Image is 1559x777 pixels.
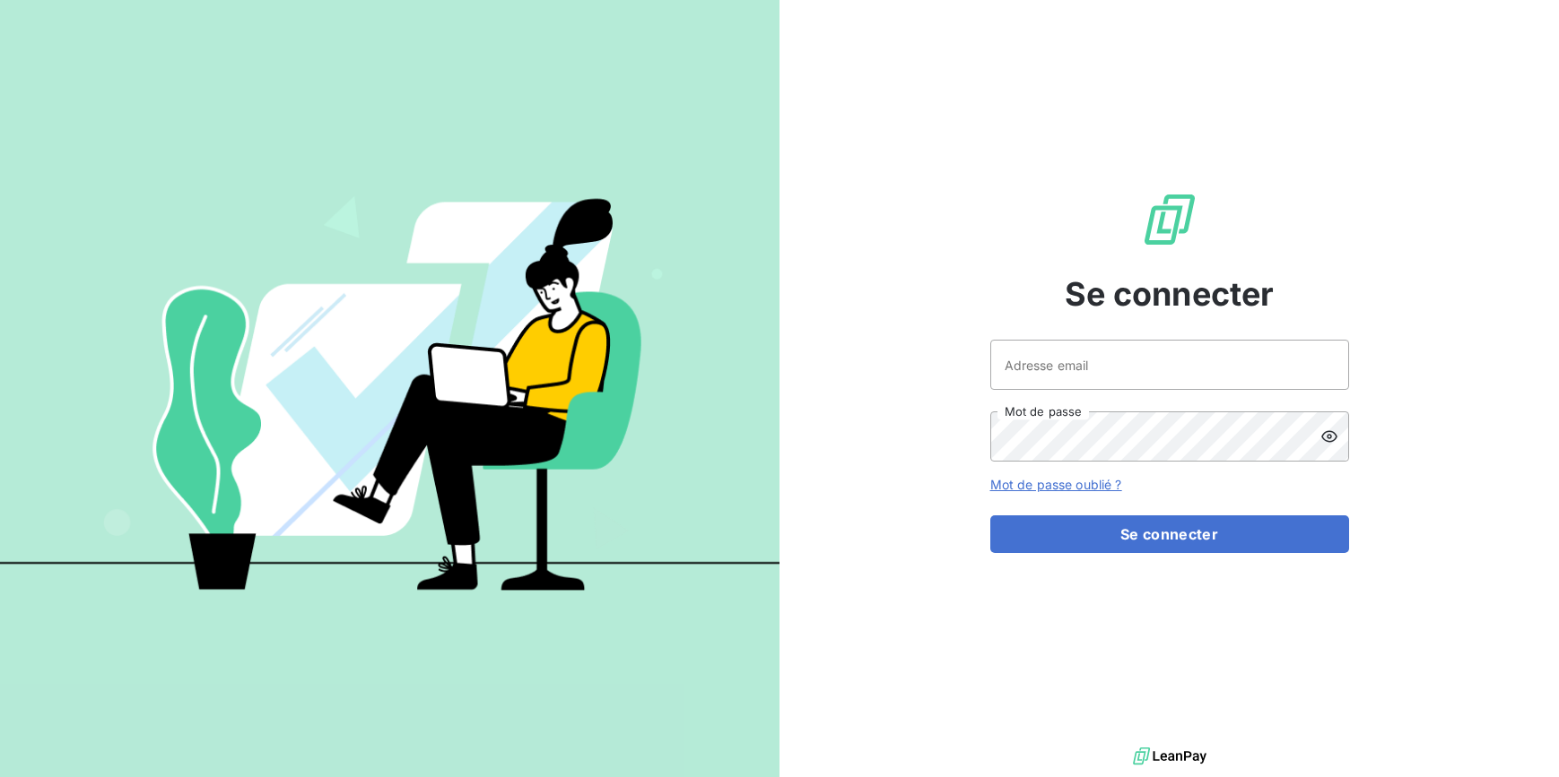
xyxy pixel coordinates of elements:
[1133,743,1206,770] img: logo
[1065,270,1275,318] span: Se connecter
[990,340,1349,390] input: placeholder
[990,477,1122,492] a: Mot de passe oublié ?
[1141,191,1198,248] img: Logo LeanPay
[990,515,1349,553] button: Se connecter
